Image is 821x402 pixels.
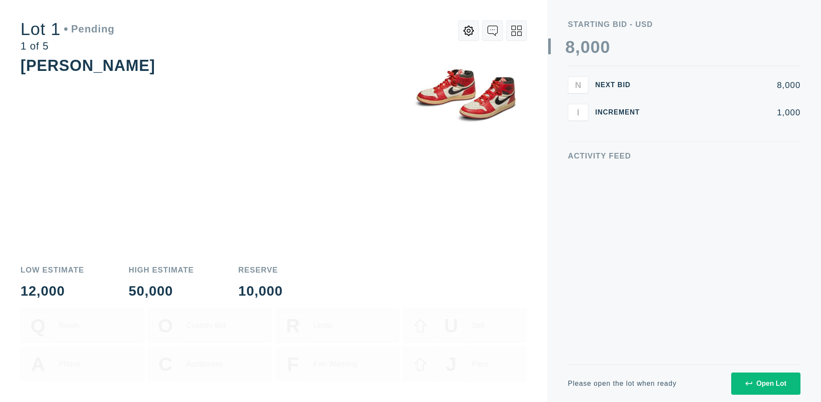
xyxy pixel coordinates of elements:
div: Activity Feed [568,152,800,160]
div: Low Estimate [21,266,84,274]
div: 10,000 [238,284,283,298]
div: 0 [591,38,600,56]
div: Starting Bid - USD [568,21,800,28]
div: , [575,38,580,209]
button: I [568,104,588,121]
div: Pending [64,24,115,34]
div: 50,000 [129,284,194,298]
div: 8,000 [653,81,800,89]
div: 1,000 [653,108,800,117]
div: Next Bid [595,82,647,88]
div: [PERSON_NAME] [21,57,155,74]
div: Open Lot [745,380,786,387]
span: I [577,107,579,117]
div: 12,000 [21,284,84,298]
div: 8 [565,38,575,56]
span: N [575,80,581,90]
div: 0 [600,38,610,56]
div: Increment [595,109,647,116]
div: Reserve [238,266,283,274]
div: Please open the lot when ready [568,380,676,387]
div: 0 [580,38,590,56]
div: Lot 1 [21,21,115,38]
div: 1 of 5 [21,41,115,51]
button: Open Lot [731,373,800,395]
div: High Estimate [129,266,194,274]
button: N [568,76,588,94]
